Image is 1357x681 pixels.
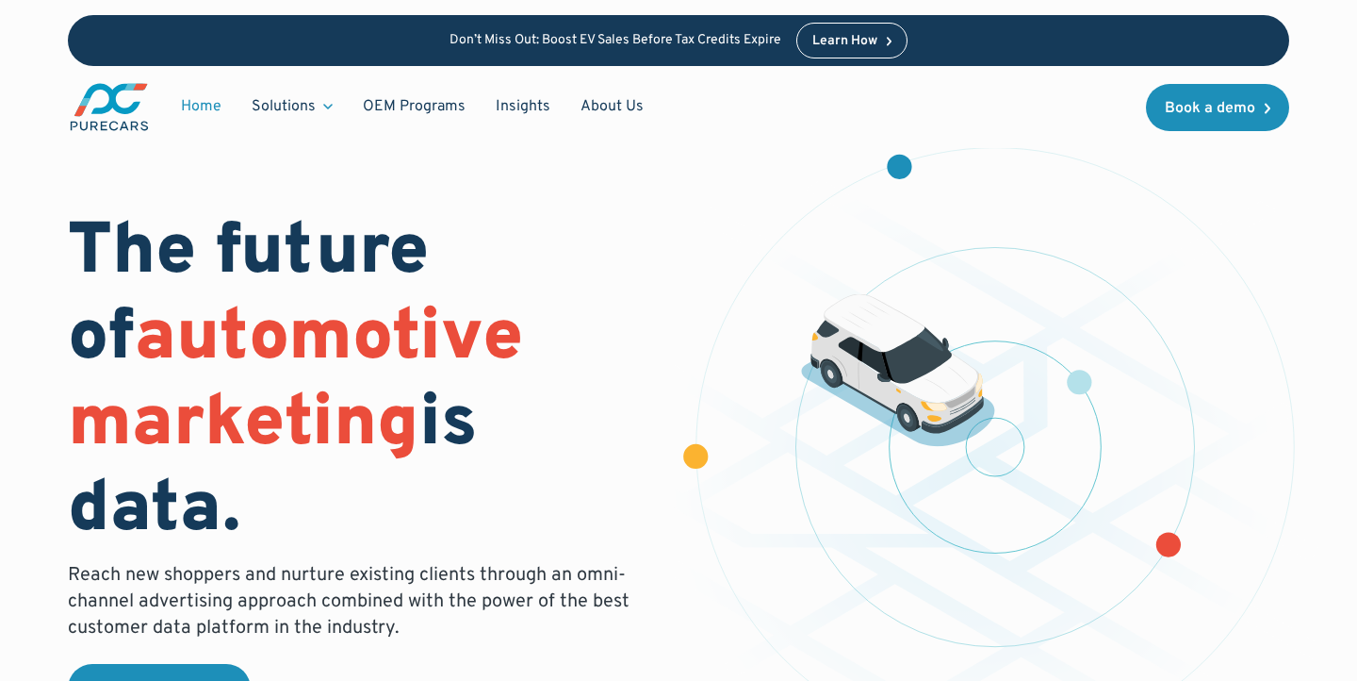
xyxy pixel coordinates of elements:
p: Don’t Miss Out: Boost EV Sales Before Tax Credits Expire [450,33,781,49]
img: illustration of a vehicle [801,293,995,447]
a: Home [166,89,237,125]
span: automotive marketing [68,294,523,471]
a: main [68,81,151,133]
div: Learn How [812,35,877,48]
p: Reach new shoppers and nurture existing clients through an omni-channel advertising approach comb... [68,562,641,641]
img: purecars logo [68,81,151,133]
div: Book a demo [1165,101,1255,116]
div: Solutions [237,89,348,125]
h1: The future of is data. [68,211,656,556]
div: Solutions [252,96,316,117]
a: Book a demo [1146,84,1289,131]
a: OEM Programs [348,89,481,125]
a: About Us [565,89,659,125]
a: Insights [481,89,565,125]
a: Learn How [796,23,908,58]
